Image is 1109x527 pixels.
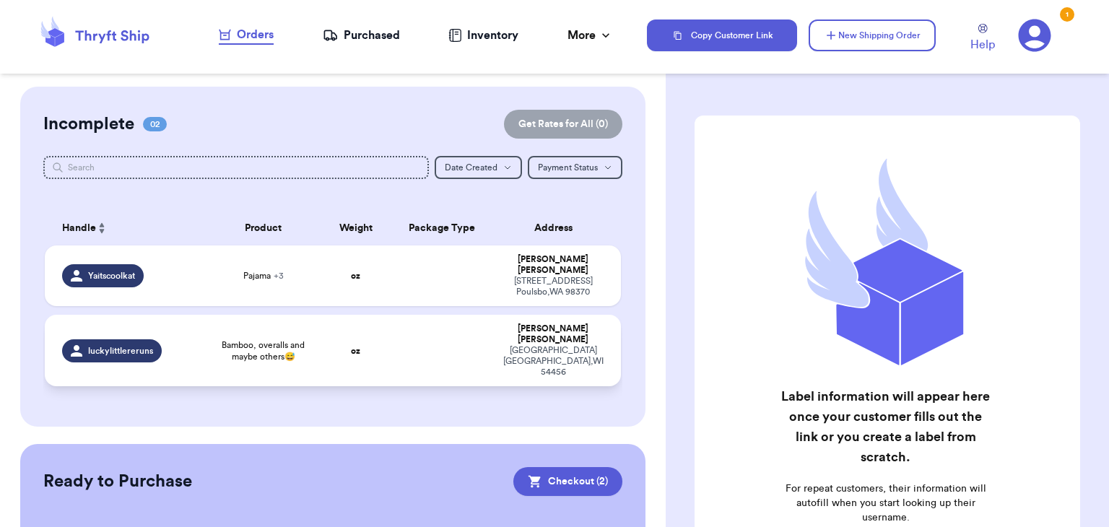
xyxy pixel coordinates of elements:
[351,271,360,280] strong: oz
[219,26,274,45] a: Orders
[445,163,497,172] span: Date Created
[494,211,621,245] th: Address
[43,156,429,179] input: Search
[503,345,604,378] div: [GEOGRAPHIC_DATA] [GEOGRAPHIC_DATA] , WI 54456
[503,276,604,297] div: [STREET_ADDRESS] Poulsbo , WA 98370
[503,254,604,276] div: [PERSON_NAME] [PERSON_NAME]
[504,110,622,139] button: Get Rates for All (0)
[214,339,313,362] span: Bamboo, overalls and maybe others😅
[778,386,993,467] h2: Label information will appear here once your customer fills out the link or you create a label fr...
[538,163,598,172] span: Payment Status
[503,323,604,345] div: [PERSON_NAME] [PERSON_NAME]
[88,270,135,282] span: Yaitscoolkat
[391,211,495,245] th: Package Type
[43,113,134,136] h2: Incomplete
[778,482,993,525] p: For repeat customers, their information will autofill when you start looking up their username.
[448,27,518,44] a: Inventory
[274,271,284,280] span: + 3
[809,19,936,51] button: New Shipping Order
[567,27,613,44] div: More
[321,211,391,245] th: Weight
[206,211,321,245] th: Product
[528,156,622,179] button: Payment Status
[143,117,167,131] span: 02
[970,24,995,53] a: Help
[970,36,995,53] span: Help
[1060,7,1074,22] div: 1
[43,470,192,493] h2: Ready to Purchase
[62,221,96,236] span: Handle
[647,19,797,51] button: Copy Customer Link
[513,467,622,496] button: Checkout (2)
[219,26,274,43] div: Orders
[351,347,360,355] strong: oz
[1018,19,1051,52] a: 1
[435,156,522,179] button: Date Created
[88,345,153,357] span: luckylittlereruns
[96,219,108,237] button: Sort ascending
[243,270,284,282] span: Pajama
[323,27,400,44] a: Purchased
